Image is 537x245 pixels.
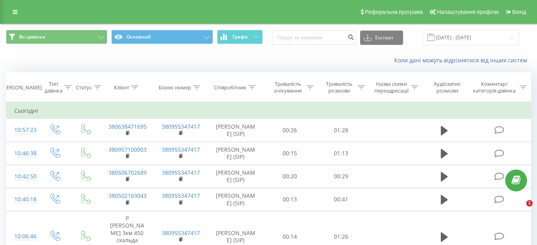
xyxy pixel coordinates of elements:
td: 00:13 [264,188,316,211]
div: Бізнес номер [159,84,191,91]
button: Експорт [360,31,403,45]
td: [PERSON_NAME] (SIP) [207,119,264,142]
td: 00:41 [316,188,367,211]
div: Клієнт [114,84,129,91]
a: 380506702689 [109,169,147,176]
a: 380502163043 [109,192,147,199]
td: [PERSON_NAME] (SIP) [207,142,264,165]
div: 10:40:18 [14,192,31,207]
td: 00:29 [316,165,367,188]
div: Тривалість очікування [271,81,304,94]
button: Основний [111,30,213,44]
div: [PERSON_NAME] [2,84,42,91]
td: [PERSON_NAME] (SIP) [207,188,264,211]
span: 1 [526,200,533,206]
div: Назва схеми переадресації [374,81,409,94]
div: 10:06:46 [14,229,31,244]
div: 10:46:38 [14,146,31,161]
a: Коли дані можуть відрізнятися вiд інших систем [394,56,531,64]
td: 00:26 [264,119,316,142]
a: 380955347417 [162,123,200,130]
td: [PERSON_NAME] (SIP) [207,165,264,188]
span: Вихід [512,9,526,15]
a: 380955347417 [162,146,200,153]
a: 380638471695 [109,123,147,130]
div: Статус [76,84,92,91]
td: 01:28 [316,119,367,142]
td: Сьогодні [6,103,531,119]
div: Співробітник [214,84,246,91]
button: Графік [217,30,263,44]
span: Налаштування профілю [437,9,499,15]
a: 380957100003 [109,146,147,153]
a: 380955347417 [162,192,200,199]
td: 00:15 [264,142,316,165]
td: 01:13 [316,142,367,165]
div: Коментар/категорія дзвінка [471,81,518,94]
span: Всі дзвінки [19,34,45,40]
span: Реферальна програма [365,9,423,15]
td: 00:20 [264,165,316,188]
div: Аудіозапис розмови [427,81,467,94]
button: Всі дзвінки [6,30,107,44]
a: 380955347417 [162,229,200,237]
input: Пошук за номером [272,31,356,45]
span: Графік [233,34,248,40]
div: Тип дзвінка [45,81,62,94]
div: 10:57:23 [14,122,31,138]
a: 380955347417 [162,169,200,176]
div: Тривалість розмови [323,81,356,94]
div: 10:42:50 [14,169,31,184]
iframe: Intercom live chat [510,200,529,219]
